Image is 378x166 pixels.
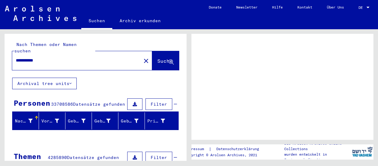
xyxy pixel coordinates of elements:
[51,101,73,107] span: 33708586
[185,146,266,152] div: |
[284,141,351,152] p: Die Arolsen Archives Online-Collections
[15,116,40,126] div: Nachname
[48,155,67,160] span: 4285890
[151,155,167,160] span: Filter
[185,146,209,152] a: Impressum
[5,6,76,21] img: Arolsen_neg.svg
[151,101,167,107] span: Filter
[14,42,77,54] mat-label: Nach Themen oder Namen suchen
[92,112,118,129] mat-header-cell: Geburt‏
[351,144,374,159] img: yv_logo.png
[145,112,178,129] mat-header-cell: Prisoner #
[14,97,50,108] div: Personen
[68,116,93,126] div: Geburtsname
[147,118,165,124] div: Prisoner #
[157,58,173,64] span: Suche
[94,118,110,124] div: Geburt‏
[145,98,172,110] button: Filter
[67,155,119,160] span: Datensätze gefunden
[12,78,77,89] button: Archival tree units
[147,116,173,126] div: Prisoner #
[284,152,351,163] p: wurden entwickelt in Partnerschaft mit
[15,118,33,124] div: Nachname
[41,118,59,124] div: Vorname
[39,112,65,129] mat-header-cell: Vorname
[65,112,92,129] mat-header-cell: Geburtsname
[14,151,41,162] div: Themen
[152,51,179,70] button: Suche
[68,118,86,124] div: Geburtsname
[41,116,67,126] div: Vorname
[359,5,365,10] span: DE
[145,152,172,163] button: Filter
[142,57,150,65] mat-icon: close
[185,152,266,158] p: Copyright © Arolsen Archives, 2021
[140,55,152,67] button: Clear
[73,101,125,107] span: Datensätze gefunden
[118,112,145,129] mat-header-cell: Geburtsdatum
[121,118,138,124] div: Geburtsdatum
[81,13,112,29] a: Suchen
[112,13,168,28] a: Archiv erkunden
[12,112,39,129] mat-header-cell: Nachname
[94,116,118,126] div: Geburt‏
[121,116,146,126] div: Geburtsdatum
[212,146,266,152] a: Datenschutzerklärung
